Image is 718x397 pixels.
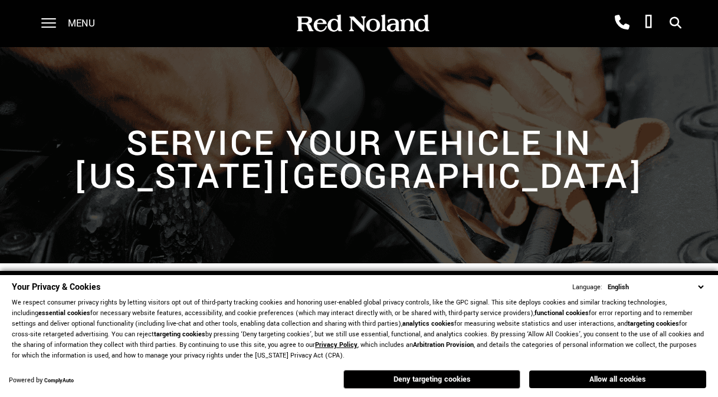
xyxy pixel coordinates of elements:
button: Deny targeting cookies [343,370,520,389]
img: Red Noland Auto Group [294,14,430,34]
p: We respect consumer privacy rights by letting visitors opt out of third-party tracking cookies an... [12,297,706,361]
strong: targeting cookies [628,319,679,328]
strong: functional cookies [535,309,589,317]
strong: essential cookies [38,309,90,317]
span: Your Privacy & Cookies [12,281,100,293]
a: Privacy Policy [315,340,358,349]
h2: Service Your Vehicle in [US_STATE][GEOGRAPHIC_DATA] [45,116,673,194]
strong: analytics cookies [402,319,454,328]
div: Language: [572,284,602,291]
strong: targeting cookies [154,330,205,339]
a: ComplyAuto [44,377,74,385]
button: Allow all cookies [529,370,706,388]
strong: Arbitration Provision [413,340,474,349]
div: Powered by [9,377,74,385]
select: Language Select [605,282,706,293]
